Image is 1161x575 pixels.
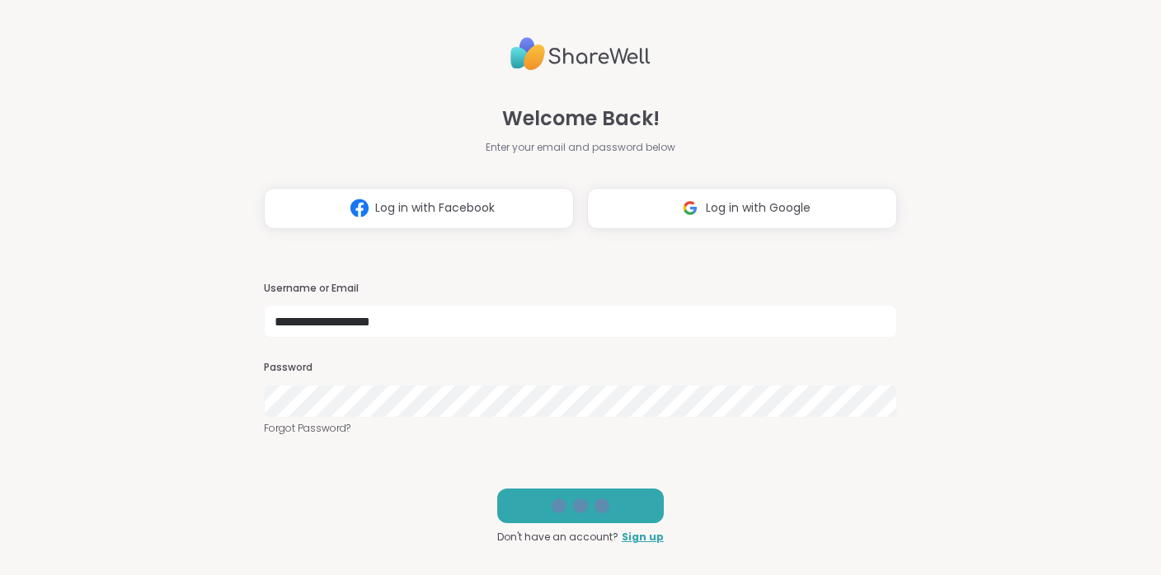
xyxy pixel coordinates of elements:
[264,421,897,436] a: Forgot Password?
[497,530,618,545] span: Don't have an account?
[622,530,664,545] a: Sign up
[486,140,675,155] span: Enter your email and password below
[264,282,897,296] h3: Username or Email
[510,30,651,77] img: ShareWell Logo
[502,104,660,133] span: Welcome Back!
[264,361,897,375] h3: Password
